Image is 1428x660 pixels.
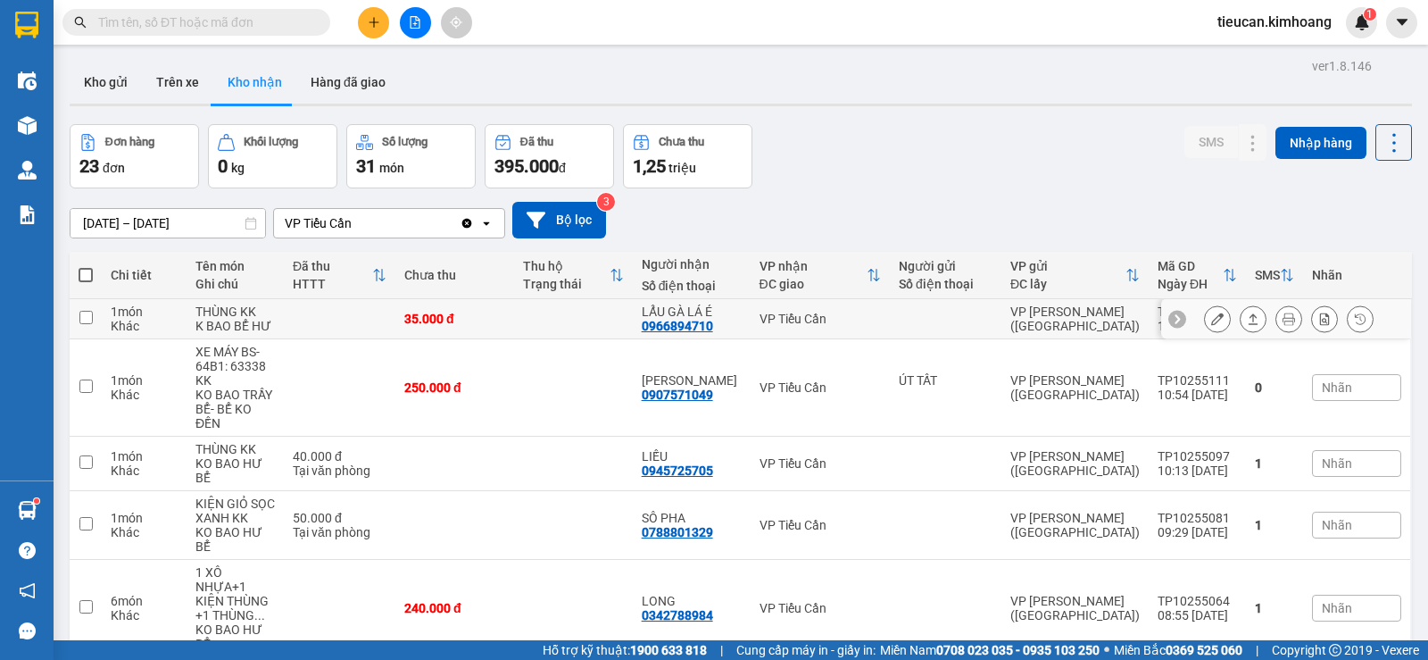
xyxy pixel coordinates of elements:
div: VP [PERSON_NAME] ([GEOGRAPHIC_DATA]) [1010,373,1140,402]
div: 1 [1255,601,1294,615]
div: Số lượng [382,136,428,148]
div: Thu hộ [523,259,610,273]
div: TP10255081 [1158,511,1237,525]
div: TP10255097 [1158,449,1237,464]
span: 1,25 [633,155,666,177]
button: Bộ lọc [512,202,606,238]
img: warehouse-icon [18,71,37,90]
div: 08:55 [DATE] [1158,608,1237,622]
div: THÙNG KK [195,305,275,319]
div: 0342788984 [642,608,713,622]
div: TP10255115 [1158,305,1237,319]
sup: 1 [1364,8,1376,21]
div: Chưa thu [404,268,505,282]
div: XE MÁY BS-64B1: 63338 KK [195,345,275,388]
div: Sửa đơn hàng [1204,305,1231,332]
input: Tìm tên, số ĐT hoặc mã đơn [98,13,309,32]
div: 10:54 [DATE] [1158,388,1237,402]
div: VP [PERSON_NAME] ([GEOGRAPHIC_DATA]) [1010,305,1140,333]
div: Đơn hàng [105,136,154,148]
div: Trạng thái [523,277,610,291]
div: Khối lượng [244,136,298,148]
th: Toggle SortBy [1001,252,1149,299]
span: caret-down [1394,14,1410,30]
svg: Clear value [460,216,474,230]
span: Miền Bắc [1114,640,1242,660]
div: KIỆN GIỎ SỌC XANH KK [195,497,275,525]
span: Nhãn [1322,380,1352,395]
img: icon-new-feature [1354,14,1370,30]
span: | [720,640,723,660]
button: SMS [1184,126,1238,158]
div: 0945725705 [642,464,713,478]
span: ... [254,608,265,622]
div: 1 món [111,449,178,464]
div: ANH QUANG [642,373,742,388]
div: VP nhận [760,259,867,273]
div: 1 món [111,373,178,388]
div: Mã GD [1158,259,1223,273]
th: Toggle SortBy [1149,252,1246,299]
div: Tên món [195,259,275,273]
span: kg [231,161,245,175]
div: HTTT [293,277,372,291]
span: plus [368,16,380,29]
button: caret-down [1386,7,1417,38]
svg: open [479,216,494,230]
button: Kho nhận [213,61,296,104]
div: LONG [642,594,742,608]
span: ⚪️ [1104,647,1109,654]
span: notification [19,582,36,599]
div: 0907571049 [642,388,713,402]
div: 1 món [111,305,178,319]
span: message [19,622,36,639]
div: 1 XÔ NHỰA+1 KIỆN THÙNG +1 THÙNG DẸP +1 BÓ SẮT +1 BỊT ĐEN +1 GIỎ TRẮNG KK [195,565,275,622]
span: 395.000 [494,155,559,177]
div: 6 món [111,594,178,608]
strong: 1900 633 818 [630,643,707,657]
div: 0788801329 [642,525,713,539]
div: VP Tiểu Cần [760,456,881,471]
span: Nhãn [1322,518,1352,532]
button: Hàng đã giao [296,61,400,104]
div: Ghi chú [195,277,275,291]
div: 11:04 [DATE] [1158,319,1237,333]
th: Toggle SortBy [751,252,890,299]
div: TP10255111 [1158,373,1237,388]
th: Toggle SortBy [284,252,395,299]
button: Trên xe [142,61,213,104]
div: Người gửi [899,259,992,273]
span: question-circle [19,542,36,559]
img: warehouse-icon [18,501,37,520]
div: 1 [1255,518,1294,532]
div: KO BAO HƯ BỂ [195,622,275,651]
div: Người nhận [642,257,742,272]
span: Miền Nam [880,640,1100,660]
span: đơn [103,161,125,175]
div: Tại văn phòng [293,525,386,539]
div: 1 món [111,511,178,525]
button: Khối lượng0kg [208,124,337,188]
div: K BAO BỂ HƯ [195,319,275,333]
button: Số lượng31món [346,124,476,188]
sup: 1 [34,498,39,504]
strong: 0369 525 060 [1166,643,1242,657]
div: Khác [111,525,178,539]
div: KO BAO HƯ BỂ [195,456,275,485]
div: 0966894710 [642,319,713,333]
div: Ngày ĐH [1158,277,1223,291]
div: Số điện thoại [899,277,992,291]
button: Đã thu395.000đ [485,124,614,188]
div: Đã thu [293,259,372,273]
span: aim [450,16,462,29]
div: VP Tiểu Cần [760,380,881,395]
span: 1 [1366,8,1373,21]
div: KO BAO HƯ BỂ [195,525,275,554]
div: VP Tiểu Cần [760,518,881,532]
span: Hỗ trợ kỹ thuật: [543,640,707,660]
div: Khác [111,388,178,402]
div: 09:29 [DATE] [1158,525,1237,539]
sup: 3 [597,193,615,211]
div: 35.000 đ [404,312,505,326]
div: Chi tiết [111,268,178,282]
